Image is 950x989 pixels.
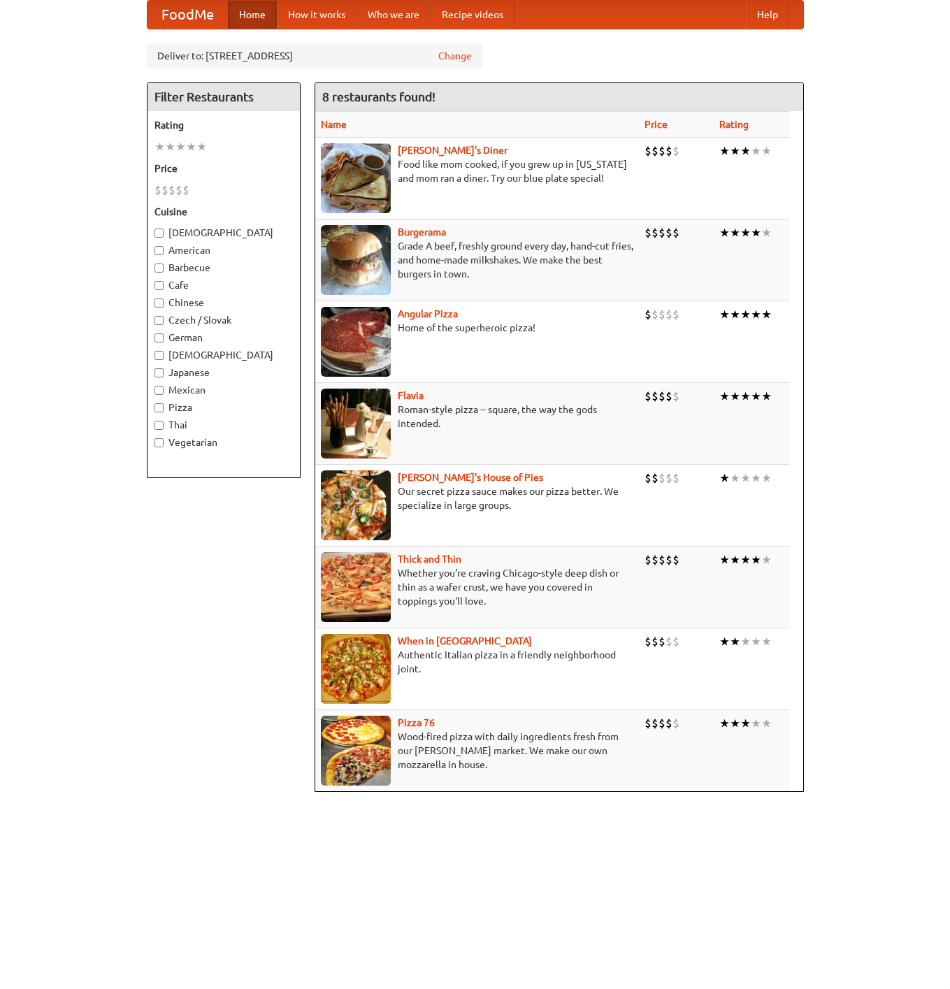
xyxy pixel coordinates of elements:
[652,307,658,322] li: $
[665,143,672,159] li: $
[658,143,665,159] li: $
[321,730,634,772] p: Wood-fired pizza with daily ingredients fresh from our [PERSON_NAME] market. We make our own mozz...
[751,143,761,159] li: ★
[761,716,772,731] li: ★
[321,634,391,704] img: wheninrome.jpg
[761,552,772,568] li: ★
[154,313,293,327] label: Czech / Slovak
[154,333,164,342] input: German
[665,470,672,486] li: $
[321,307,391,377] img: angular.jpg
[740,634,751,649] li: ★
[652,552,658,568] li: $
[761,389,772,404] li: ★
[665,634,672,649] li: $
[165,139,175,154] li: ★
[398,308,458,319] b: Angular Pizza
[154,366,293,380] label: Japanese
[154,435,293,449] label: Vegetarian
[154,298,164,308] input: Chinese
[645,389,652,404] li: $
[719,225,730,240] li: ★
[665,225,672,240] li: $
[321,470,391,540] img: luigis.jpg
[154,281,164,290] input: Cafe
[658,225,665,240] li: $
[154,161,293,175] h5: Price
[652,389,658,404] li: $
[147,83,300,111] h4: Filter Restaurants
[719,307,730,322] li: ★
[730,552,740,568] li: ★
[321,389,391,459] img: flavia.jpg
[175,139,186,154] li: ★
[730,470,740,486] li: ★
[154,243,293,257] label: American
[196,139,207,154] li: ★
[321,143,391,213] img: sallys.jpg
[277,1,357,29] a: How it works
[154,229,164,238] input: [DEMOGRAPHIC_DATA]
[740,307,751,322] li: ★
[645,119,668,130] a: Price
[719,634,730,649] li: ★
[154,182,161,198] li: $
[398,635,532,647] b: When in [GEOGRAPHIC_DATA]
[398,390,424,401] a: Flavia
[672,143,679,159] li: $
[321,225,391,295] img: burgerama.jpg
[154,118,293,132] h5: Rating
[761,634,772,649] li: ★
[645,470,652,486] li: $
[154,383,293,397] label: Mexican
[321,157,634,185] p: Food like mom cooked, if you grew up in [US_STATE] and mom ran a diner. Try our blue plate special!
[672,225,679,240] li: $
[645,552,652,568] li: $
[740,143,751,159] li: ★
[658,389,665,404] li: $
[672,470,679,486] li: $
[154,351,164,360] input: [DEMOGRAPHIC_DATA]
[154,205,293,219] h5: Cuisine
[154,403,164,412] input: Pizza
[154,246,164,255] input: American
[658,307,665,322] li: $
[751,389,761,404] li: ★
[147,43,482,68] div: Deliver to: [STREET_ADDRESS]
[398,472,543,483] a: [PERSON_NAME]'s House of Pies
[658,716,665,731] li: $
[751,225,761,240] li: ★
[730,716,740,731] li: ★
[730,634,740,649] li: ★
[398,226,446,238] b: Burgerama
[154,139,165,154] li: ★
[672,552,679,568] li: $
[751,470,761,486] li: ★
[719,716,730,731] li: ★
[761,307,772,322] li: ★
[398,717,435,728] a: Pizza 76
[719,389,730,404] li: ★
[321,239,634,281] p: Grade A beef, freshly ground every day, hand-cut fries, and home-made milkshakes. We make the bes...
[719,119,749,130] a: Rating
[658,470,665,486] li: $
[652,634,658,649] li: $
[186,139,196,154] li: ★
[645,143,652,159] li: $
[228,1,277,29] a: Home
[154,438,164,447] input: Vegetarian
[645,716,652,731] li: $
[746,1,789,29] a: Help
[719,470,730,486] li: ★
[398,554,461,565] a: Thick and Thin
[182,182,189,198] li: $
[357,1,431,29] a: Who we are
[154,296,293,310] label: Chinese
[322,90,436,103] ng-pluralize: 8 restaurants found!
[730,143,740,159] li: ★
[645,307,652,322] li: $
[652,470,658,486] li: $
[154,264,164,273] input: Barbecue
[751,716,761,731] li: ★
